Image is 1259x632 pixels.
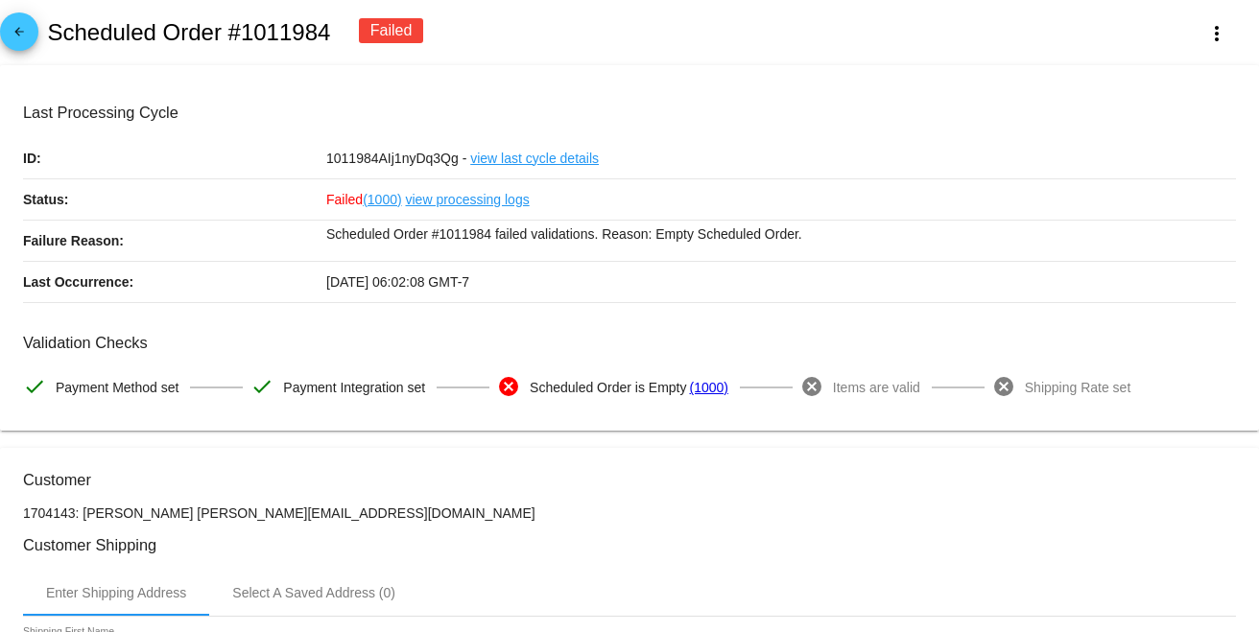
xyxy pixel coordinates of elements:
div: Enter Shipping Address [46,585,186,600]
a: (1000) [689,367,727,408]
h3: Validation Checks [23,334,1236,352]
mat-icon: cancel [497,375,520,398]
span: Items are valid [833,367,920,408]
mat-icon: cancel [800,375,823,398]
span: 1011984AIj1nyDq3Qg - [326,151,466,166]
p: Failure Reason: [23,221,326,261]
span: [DATE] 06:02:08 GMT-7 [326,274,469,290]
mat-icon: more_vert [1205,22,1228,45]
a: view processing logs [406,179,530,220]
h3: Last Processing Cycle [23,104,1236,122]
p: Scheduled Order #1011984 failed validations. Reason: Empty Scheduled Order. [326,221,1236,247]
mat-icon: arrow_back [8,25,31,48]
p: ID: [23,138,326,178]
h3: Customer [23,471,1236,489]
mat-icon: cancel [992,375,1015,398]
span: Payment Method set [56,367,178,408]
a: view last cycle details [470,138,599,178]
mat-icon: check [250,375,273,398]
p: 1704143: [PERSON_NAME] [PERSON_NAME][EMAIL_ADDRESS][DOMAIN_NAME] [23,505,1236,521]
h2: Scheduled Order #1011984 [47,19,330,46]
a: (1000) [363,179,401,220]
p: Status: [23,179,326,220]
span: Scheduled Order is Empty [530,367,686,408]
mat-icon: check [23,375,46,398]
div: Failed [359,18,424,43]
span: Shipping Rate set [1025,367,1131,408]
h3: Customer Shipping [23,536,1236,554]
div: Select A Saved Address (0) [232,585,395,600]
p: Last Occurrence: [23,262,326,302]
span: Payment Integration set [283,367,425,408]
span: Failed [326,192,402,207]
